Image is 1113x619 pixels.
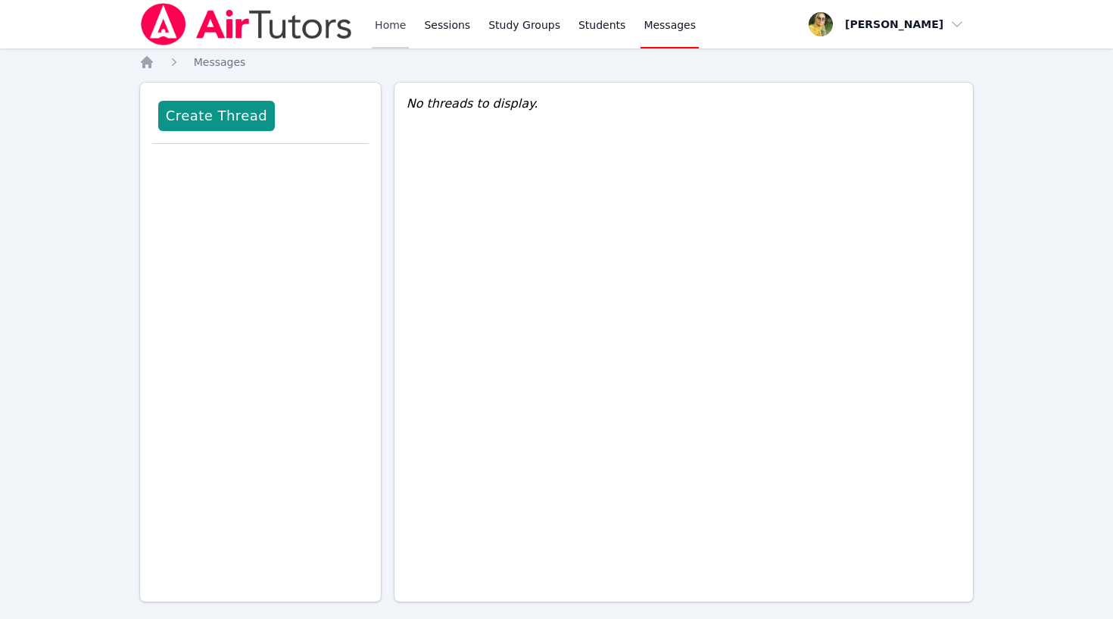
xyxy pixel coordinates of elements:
[407,95,962,113] div: No threads to display.
[139,55,974,70] nav: Breadcrumb
[158,101,275,131] button: Create Thread
[194,56,246,68] span: Messages
[194,55,246,70] a: Messages
[139,3,354,45] img: Air Tutors
[644,17,696,33] span: Messages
